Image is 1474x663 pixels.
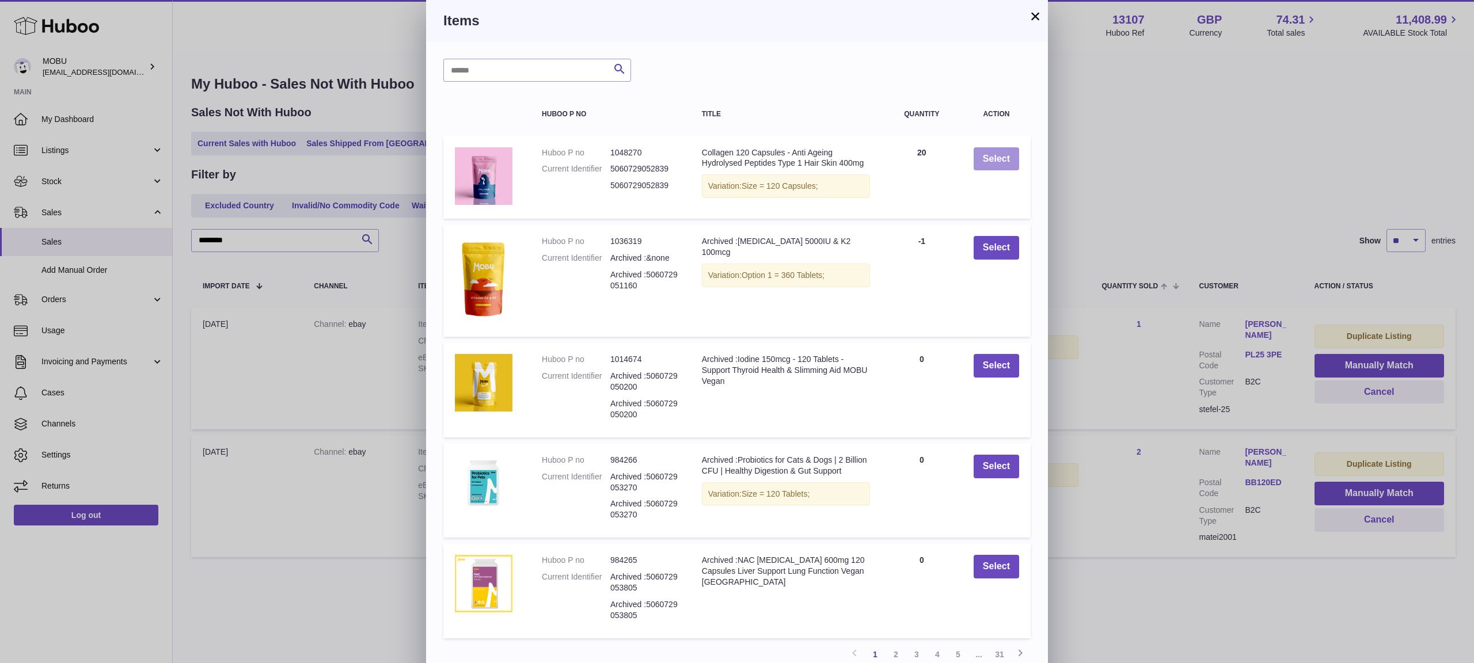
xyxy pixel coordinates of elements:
th: Quantity [882,99,962,129]
div: Collagen 120 Capsules - Anti Ageing Hydrolysed Peptides Type 1 Hair Skin 400mg [702,147,870,169]
dd: 984266 [610,455,679,466]
dd: Archived :&none [610,253,679,264]
td: 0 [882,342,962,437]
dt: Huboo P no [542,354,610,365]
dd: 1048270 [610,147,679,158]
dt: Current Identifier [542,163,610,174]
div: Variation: [702,482,870,506]
dd: Archived :5060729053805 [610,599,679,621]
dt: Huboo P no [542,555,610,566]
dd: Archived :5060729050200 [610,398,679,420]
span: Size = 120 Tablets; [742,489,810,498]
td: 20 [882,136,962,219]
button: Select [974,236,1019,260]
div: Variation: [702,264,870,287]
dt: Current Identifier [542,471,610,493]
dd: 1036319 [610,236,679,247]
img: Archived :Probiotics for Cats & Dogs | 2 Billion CFU | Healthy Digestion & Gut Support [455,455,512,512]
dd: 1014674 [610,354,679,365]
img: Archived :Vitamin D3 5000IU & K2 100mcg [455,236,512,322]
div: Archived :Iodine 150mcg - 120 Tablets - Support Thyroid Health & Slimming Aid MOBU Vegan [702,354,870,387]
dd: Archived :5060729053805 [610,571,679,593]
button: Select [974,555,1019,578]
div: Archived :NAC [MEDICAL_DATA] 600mg 120 Capsules Liver Support Lung Function Vegan [GEOGRAPHIC_DATA] [702,555,870,588]
img: Archived :NAC N Acetyl L Cysteine 600mg 120 Capsules Liver Support Lung Function Vegan UK [455,555,512,612]
div: Variation: [702,174,870,198]
img: Collagen 120 Capsules - Anti Ageing Hydrolysed Peptides Type 1 Hair Skin 400mg [455,147,512,205]
dd: Archived :5060729053270 [610,498,679,520]
button: Select [974,147,1019,171]
th: Huboo P no [530,99,690,129]
dd: Archived :5060729051160 [610,269,679,291]
dt: Current Identifier [542,571,610,593]
dt: Huboo P no [542,455,610,466]
td: 0 [882,543,962,638]
button: × [1028,9,1042,23]
dt: Current Identifier [542,253,610,264]
dd: Archived :5060729050200 [610,371,679,393]
span: Size = 120 Capsules; [742,181,818,190]
dt: Current Identifier [542,371,610,393]
dd: 984265 [610,555,679,566]
img: Archived :Iodine 150mcg - 120 Tablets - Support Thyroid Health & Slimming Aid MOBU Vegan [455,354,512,411]
dt: Huboo P no [542,147,610,158]
button: Select [974,354,1019,378]
div: Archived :Probiotics for Cats & Dogs | 2 Billion CFU | Healthy Digestion & Gut Support [702,455,870,477]
dt: Huboo P no [542,236,610,247]
button: Select [974,455,1019,478]
td: 0 [882,443,962,538]
td: -1 [882,224,962,337]
span: Option 1 = 360 Tablets; [742,270,825,280]
div: Archived :[MEDICAL_DATA] 5000IU & K2 100mcg [702,236,870,258]
th: Action [962,99,1031,129]
dd: 5060729052839 [610,180,679,191]
th: Title [690,99,882,129]
dd: 5060729052839 [610,163,679,174]
dd: Archived :5060729053270 [610,471,679,493]
h3: Items [443,12,1031,30]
